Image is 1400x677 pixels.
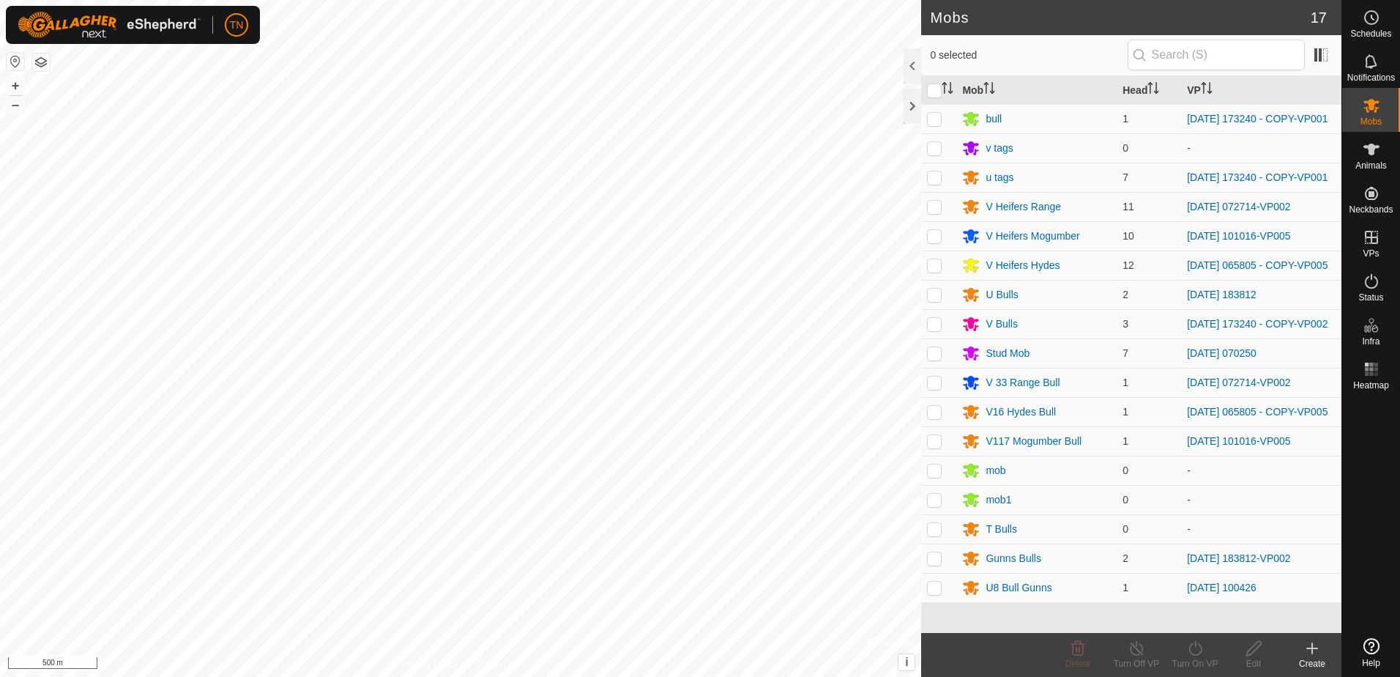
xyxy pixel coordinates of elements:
[1122,465,1128,476] span: 0
[986,375,1060,391] div: V 33 Range Bull
[1122,406,1128,418] span: 1
[986,580,1051,596] div: U8 Bull Gunns
[942,84,953,96] p-sorticon: Activate to sort
[1122,377,1128,388] span: 1
[1122,552,1128,564] span: 2
[230,18,244,33] span: TN
[1122,582,1128,593] span: 1
[986,229,1079,244] div: V Heifers Mogumber
[986,287,1018,303] div: U Bulls
[1181,133,1341,163] td: -
[1187,406,1328,418] a: [DATE] 065805 - COPY-VP005
[1187,318,1328,330] a: [DATE] 173240 - COPY-VP002
[986,258,1060,273] div: V Heifers Hydes
[986,492,1011,508] div: mob1
[1353,381,1389,390] span: Heatmap
[475,658,518,671] a: Contact Us
[930,48,1127,63] span: 0 selected
[1201,84,1213,96] p-sorticon: Activate to sort
[898,654,915,670] button: i
[1347,73,1395,82] span: Notifications
[1187,259,1328,271] a: [DATE] 065805 - COPY-VP005
[1187,582,1256,593] a: [DATE] 100426
[1122,435,1128,447] span: 1
[7,77,24,95] button: +
[986,346,1029,361] div: Stud Mob
[983,84,995,96] p-sorticon: Activate to sort
[1187,289,1256,300] a: [DATE] 183812
[1128,40,1305,70] input: Search (S)
[1122,171,1128,183] span: 7
[1181,514,1341,544] td: -
[1187,113,1328,125] a: [DATE] 173240 - COPY-VP001
[1349,205,1393,214] span: Neckbands
[1122,230,1134,242] span: 10
[1224,657,1283,670] div: Edit
[986,199,1061,215] div: V Heifers Range
[1362,659,1380,667] span: Help
[986,141,1013,156] div: v tags
[1181,456,1341,485] td: -
[32,53,50,71] button: Map Layers
[1181,485,1341,514] td: -
[18,12,201,38] img: Gallagher Logo
[986,434,1081,449] div: V117 Mogumber Bull
[1187,201,1290,212] a: [DATE] 072714-VP002
[905,656,908,668] span: i
[986,404,1056,420] div: V16 Hydes Bull
[956,76,1117,105] th: Mob
[986,111,1002,127] div: bull
[1122,523,1128,535] span: 0
[1122,347,1128,359] span: 7
[1360,117,1382,126] span: Mobs
[1181,76,1341,105] th: VP
[1187,347,1256,359] a: [DATE] 070250
[7,96,24,114] button: –
[986,551,1040,566] div: Gunns Bulls
[403,658,458,671] a: Privacy Policy
[1107,657,1166,670] div: Turn Off VP
[986,522,1017,537] div: T Bulls
[1362,337,1379,346] span: Infra
[1122,318,1128,330] span: 3
[1122,113,1128,125] span: 1
[1187,230,1290,242] a: [DATE] 101016-VP005
[986,170,1013,185] div: u tags
[1065,659,1091,669] span: Delete
[1187,435,1290,447] a: [DATE] 101016-VP005
[1147,84,1159,96] p-sorticon: Activate to sort
[1358,293,1383,302] span: Status
[1342,632,1400,673] a: Help
[1355,161,1387,170] span: Animals
[1187,552,1290,564] a: [DATE] 183812-VP002
[1363,249,1379,258] span: VPs
[1187,377,1290,388] a: [DATE] 072714-VP002
[1187,171,1328,183] a: [DATE] 173240 - COPY-VP001
[1350,29,1391,38] span: Schedules
[1166,657,1224,670] div: Turn On VP
[1122,201,1134,212] span: 11
[1122,289,1128,300] span: 2
[7,53,24,70] button: Reset Map
[986,463,1005,478] div: mob
[1311,7,1327,29] span: 17
[1283,657,1341,670] div: Create
[1122,259,1134,271] span: 12
[1117,76,1181,105] th: Head
[1122,494,1128,506] span: 0
[986,317,1018,332] div: V Bulls
[930,9,1310,26] h2: Mobs
[1122,142,1128,154] span: 0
